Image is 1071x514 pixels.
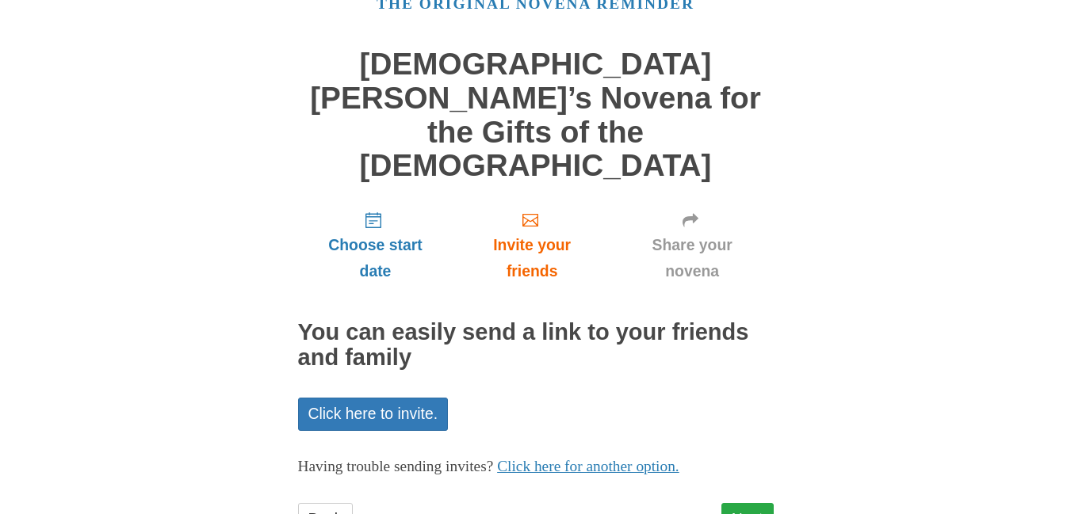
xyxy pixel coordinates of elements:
[469,232,595,284] span: Invite your friends
[298,198,453,292] a: Choose start date
[298,458,494,474] span: Having trouble sending invites?
[497,458,679,474] a: Click here for another option.
[453,198,610,292] a: Invite your friends
[314,232,438,284] span: Choose start date
[627,232,758,284] span: Share your novena
[298,398,449,430] a: Click here to invite.
[611,198,774,292] a: Share your novena
[298,320,774,371] h2: You can easily send a link to your friends and family
[298,48,774,182] h1: [DEMOGRAPHIC_DATA][PERSON_NAME]’s Novena for the Gifts of the [DEMOGRAPHIC_DATA]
